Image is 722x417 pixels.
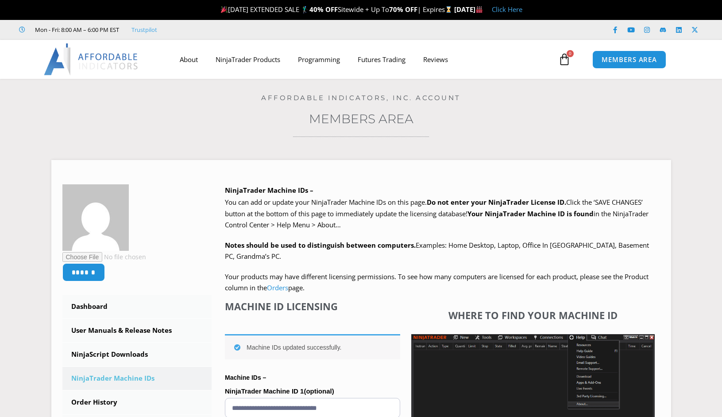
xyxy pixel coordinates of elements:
[304,387,334,395] span: (optional)
[261,94,461,102] a: Affordable Indicators, Inc. Account
[476,6,483,13] img: 🏭
[62,343,212,366] a: NinjaScript Downloads
[267,283,288,292] a: Orders
[62,319,212,342] a: User Manuals & Release Notes
[454,5,483,14] strong: [DATE]
[131,24,157,35] a: Trustpilot
[171,49,556,70] nav: Menu
[62,295,212,318] a: Dashboard
[225,300,400,312] h4: Machine ID Licensing
[467,209,594,218] strong: Your NinjaTrader Machine ID is found
[225,186,313,195] b: NinjaTrader Machine IDs –
[171,49,207,70] a: About
[309,111,413,126] a: Members Area
[567,50,574,57] span: 0
[225,241,416,249] strong: Notes should be used to distinguish between computers.
[225,272,649,292] span: Your products may have different licensing permissions. To see how many computers are licensed fo...
[492,5,522,14] a: Click Here
[44,43,139,75] img: LogoAI | Affordable Indicators – NinjaTrader
[219,5,454,14] span: [DATE] EXTENDED SALE 🏌️‍♂️ Sitewide + Up To | Expires
[414,49,457,70] a: Reviews
[225,198,427,207] span: You can add or update your NinjaTrader Machine IDs on this page.
[389,5,417,14] strong: 70% OFF
[545,47,584,72] a: 0
[309,5,338,14] strong: 40% OFF
[207,49,289,70] a: NinjaTrader Products
[411,309,655,321] h4: Where to find your Machine ID
[225,385,400,398] label: NinjaTrader Machine ID 1
[225,241,649,261] span: Examples: Home Desktop, Laptop, Office In [GEOGRAPHIC_DATA], Basement PC, Grandma’s PC.
[225,198,649,229] span: Click the ‘SAVE CHANGES’ button at the bottom of this page to immediately update the licensing da...
[349,49,414,70] a: Futures Trading
[33,24,119,35] span: Mon - Fri: 8:00 AM – 6:00 PM EST
[225,374,266,381] strong: Machine IDs –
[445,6,452,13] img: ⌛
[62,184,129,251] img: 4779252d36b4d3ad945b00111a5b9a8c7c15ef01415d1dc9a3300fe6d30b777c
[225,334,400,359] div: Machine IDs updated successfully.
[221,6,228,13] img: 🎉
[592,51,666,69] a: MEMBERS AREA
[602,56,657,63] span: MEMBERS AREA
[289,49,349,70] a: Programming
[62,367,212,390] a: NinjaTrader Machine IDs
[62,391,212,414] a: Order History
[427,198,566,207] b: Do not enter your NinjaTrader License ID.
